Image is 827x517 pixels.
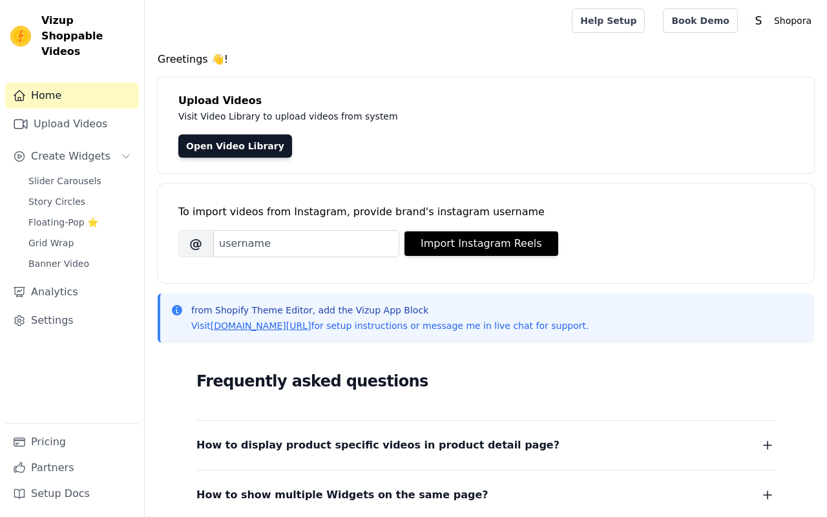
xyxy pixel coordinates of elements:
span: Vizup Shoppable Videos [41,13,134,59]
button: How to show multiple Widgets on the same page? [196,486,775,504]
h4: Greetings 👋! [158,52,814,67]
span: Story Circles [28,195,85,208]
span: Banner Video [28,257,89,270]
button: Import Instagram Reels [404,231,558,256]
a: Setup Docs [5,481,139,507]
a: Settings [5,308,139,333]
a: Home [5,83,139,109]
a: Partners [5,455,139,481]
a: Pricing [5,429,139,455]
span: Grid Wrap [28,237,74,249]
a: Analytics [5,279,139,305]
p: Visit Video Library to upload videos from system [178,109,757,124]
span: Slider Carousels [28,174,101,187]
button: How to display product specific videos in product detail page? [196,436,775,454]
a: Help Setup [572,8,645,33]
input: username [213,230,399,257]
a: Open Video Library [178,134,292,158]
a: Upload Videos [5,111,139,137]
a: [DOMAIN_NAME][URL] [211,321,311,331]
button: Create Widgets [5,143,139,169]
span: Floating-Pop ⭐ [28,216,98,229]
a: Banner Video [21,255,139,273]
a: Slider Carousels [21,172,139,190]
div: To import videos from Instagram, provide brand's instagram username [178,204,793,220]
p: from Shopify Theme Editor, add the Vizup App Block [191,304,589,317]
a: Grid Wrap [21,234,139,252]
span: How to show multiple Widgets on the same page? [196,486,488,504]
button: S Shopora [748,9,817,32]
a: Story Circles [21,193,139,211]
span: @ [178,230,213,257]
span: How to display product specific videos in product detail page? [196,436,560,454]
h2: Frequently asked questions [196,368,775,394]
h4: Upload Videos [178,93,793,109]
a: Book Demo [663,8,737,33]
text: S [755,14,762,27]
img: Vizup [10,26,31,47]
p: Visit for setup instructions or message me in live chat for support. [191,319,589,332]
p: Shopora [769,9,817,32]
a: Floating-Pop ⭐ [21,213,139,231]
span: Create Widgets [31,149,110,164]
